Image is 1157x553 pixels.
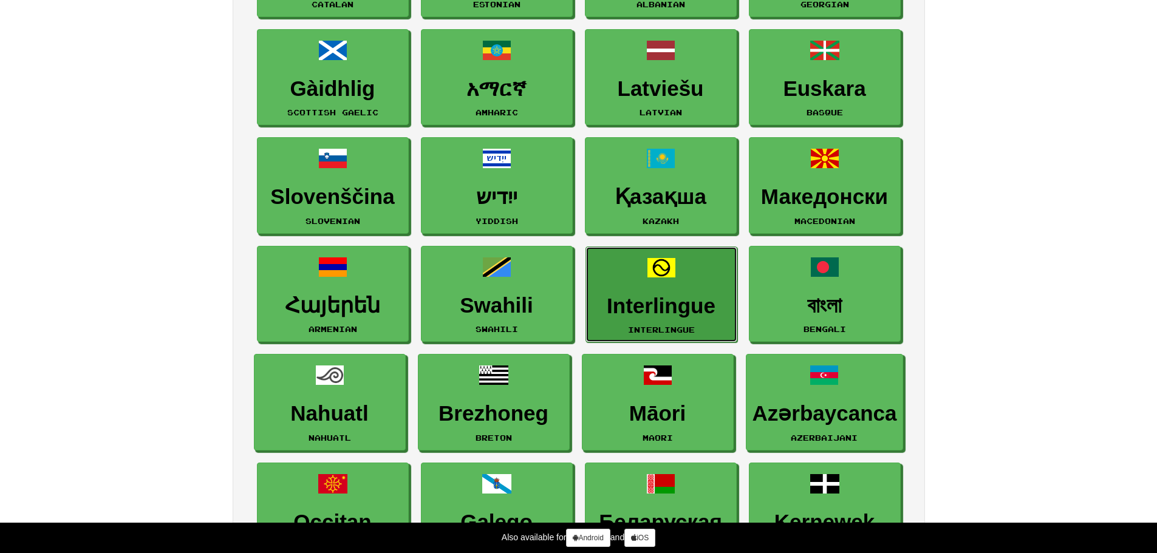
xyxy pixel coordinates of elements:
[264,511,402,534] h3: Occitan
[585,29,737,126] a: LatviešuLatvian
[794,217,855,225] small: Macedonian
[261,402,399,426] h3: Nahuatl
[309,325,357,333] small: Armenian
[476,325,518,333] small: Swahili
[254,354,406,450] a: NahuatlNahuatl
[428,511,566,534] h3: Galego
[807,108,843,117] small: Basque
[746,354,904,450] a: AzərbaycancaAzerbaijani
[418,354,570,450] a: BrezhonegBreton
[264,185,402,209] h3: Slovenščina
[756,294,894,317] h3: বাংলা
[428,185,566,209] h3: ייִדיש
[428,77,566,101] h3: አማርኛ
[643,217,679,225] small: Kazakh
[592,511,730,534] h3: Беларуская
[287,108,378,117] small: Scottish Gaelic
[589,402,727,426] h3: Māori
[749,246,901,342] a: বাংলাBengali
[425,402,563,426] h3: Brezhoneg
[749,29,901,126] a: EuskaraBasque
[264,294,402,317] h3: Հայերեն
[592,294,731,318] h3: Interlingue
[592,77,730,101] h3: Latviešu
[257,137,409,234] a: SlovenščinaSlovenian
[640,108,682,117] small: Latvian
[804,325,846,333] small: Bengali
[582,354,734,450] a: MāoriMaori
[309,433,351,442] small: Nahuatl
[749,137,901,234] a: МакедонскиMacedonian
[753,402,897,426] h3: Azərbaycanca
[643,433,673,442] small: Maori
[566,529,610,547] a: Android
[421,246,573,342] a: SwahiliSwahili
[592,185,730,209] h3: Қазақша
[476,108,518,117] small: Amharic
[257,246,409,342] a: ՀայերենArmenian
[428,294,566,317] h3: Swahili
[421,137,573,234] a: ייִדישYiddish
[257,29,409,126] a: GàidhligScottish Gaelic
[756,511,894,534] h3: Kernewek
[421,29,573,126] a: አማርኛAmharic
[305,217,360,225] small: Slovenian
[264,77,402,101] h3: Gàidhlig
[476,217,518,225] small: Yiddish
[624,529,655,547] a: iOS
[585,137,737,234] a: ҚазақшаKazakh
[756,77,894,101] h3: Euskara
[791,433,858,442] small: Azerbaijani
[756,185,894,209] h3: Македонски
[476,433,512,442] small: Breton
[585,246,737,343] a: InterlingueInterlingue
[628,325,695,334] small: Interlingue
